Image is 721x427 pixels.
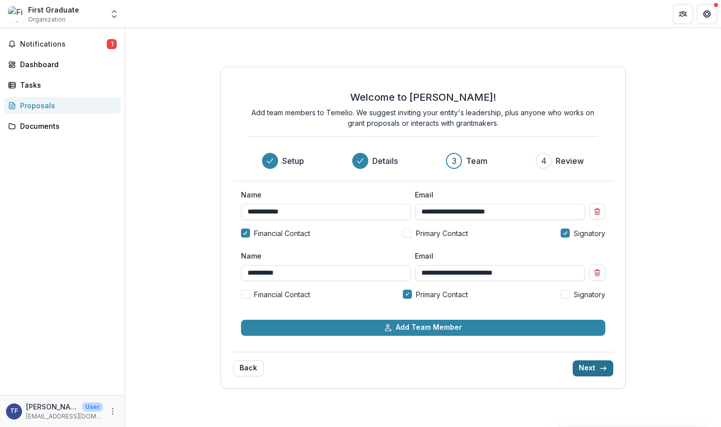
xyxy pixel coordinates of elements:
[415,189,579,200] label: Email
[372,155,398,167] h3: Details
[4,56,121,73] a: Dashboard
[28,15,66,24] span: Organization
[416,289,468,300] span: Primary Contact
[10,408,18,414] div: Terri Forman
[262,153,584,169] div: Progress
[20,80,113,90] div: Tasks
[4,118,121,134] a: Documents
[248,107,598,128] p: Add team members to Temelio. We suggest inviting your entity's leadership, plus anyone who works ...
[107,405,119,417] button: More
[26,401,78,412] p: [PERSON_NAME]
[282,155,304,167] h3: Setup
[8,6,24,22] img: First Graduate
[574,228,605,239] span: Signatory
[350,91,496,103] h2: Welcome to [PERSON_NAME]!
[573,360,613,376] button: Next
[673,4,693,24] button: Partners
[254,289,310,300] span: Financial Contact
[107,39,117,49] span: 1
[4,77,121,93] a: Tasks
[4,36,121,52] button: Notifications1
[241,251,405,261] label: Name
[241,320,606,336] button: Add Team Member
[589,203,605,220] button: Remove team member
[233,360,264,376] button: Back
[4,97,121,114] a: Proposals
[28,5,79,15] div: First Graduate
[589,265,605,281] button: Remove team member
[20,100,113,111] div: Proposals
[415,251,579,261] label: Email
[82,402,103,411] p: User
[556,155,584,167] h3: Review
[241,189,405,200] label: Name
[466,155,488,167] h3: Team
[20,40,107,49] span: Notifications
[541,155,547,167] div: 4
[20,121,113,131] div: Documents
[20,59,113,70] div: Dashboard
[574,289,605,300] span: Signatory
[254,228,310,239] span: Financial Contact
[452,155,456,167] div: 3
[697,4,717,24] button: Get Help
[26,412,103,421] p: [EMAIL_ADDRESS][DOMAIN_NAME]
[416,228,468,239] span: Primary Contact
[107,4,121,24] button: Open entity switcher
